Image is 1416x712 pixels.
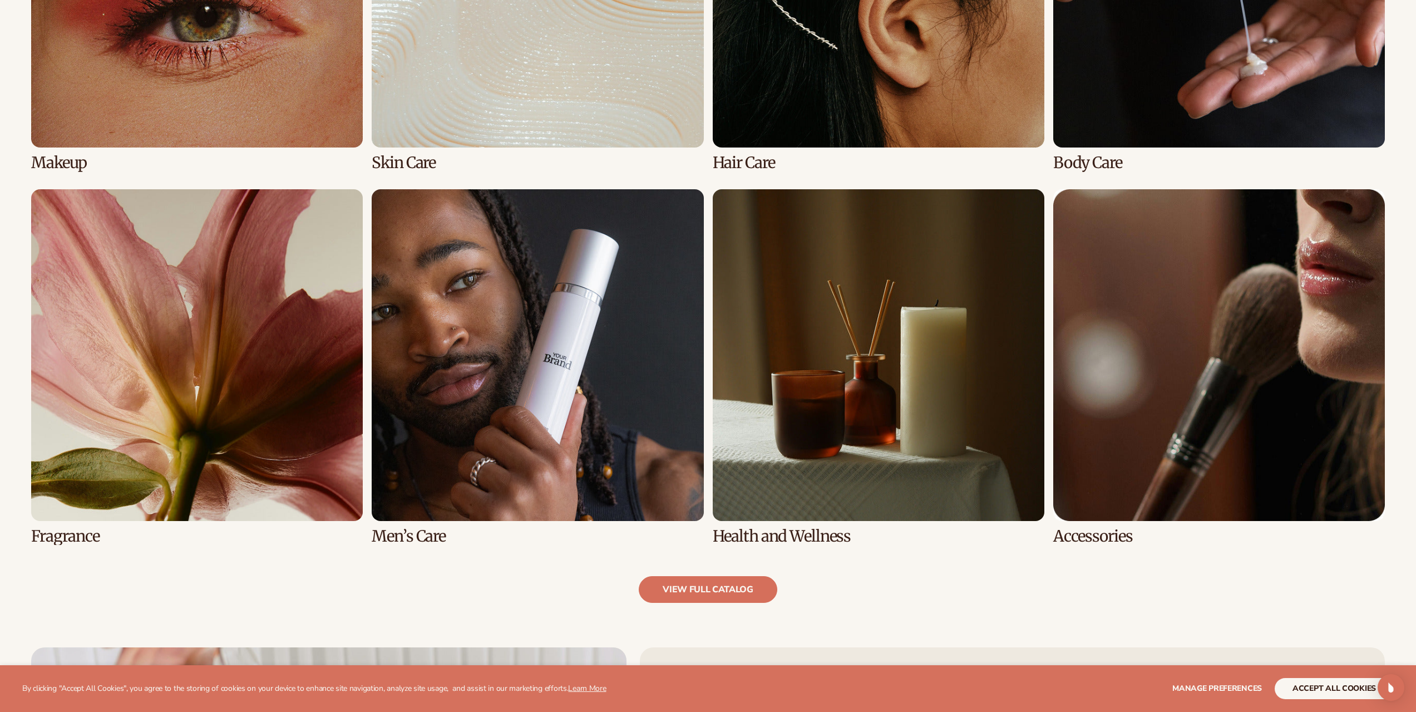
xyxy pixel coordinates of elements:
[31,189,363,545] div: 5 / 8
[372,189,703,545] div: 6 / 8
[1172,678,1262,699] button: Manage preferences
[639,576,777,603] a: view full catalog
[713,154,1044,171] h3: Hair Care
[1172,683,1262,694] span: Manage preferences
[22,684,606,694] p: By clicking "Accept All Cookies", you agree to the storing of cookies on your device to enhance s...
[372,154,703,171] h3: Skin Care
[1378,674,1404,701] div: Open Intercom Messenger
[1275,678,1394,699] button: accept all cookies
[713,189,1044,545] div: 7 / 8
[31,154,363,171] h3: Makeup
[1053,154,1385,171] h3: Body Care
[568,683,606,694] a: Learn More
[1053,189,1385,545] div: 8 / 8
